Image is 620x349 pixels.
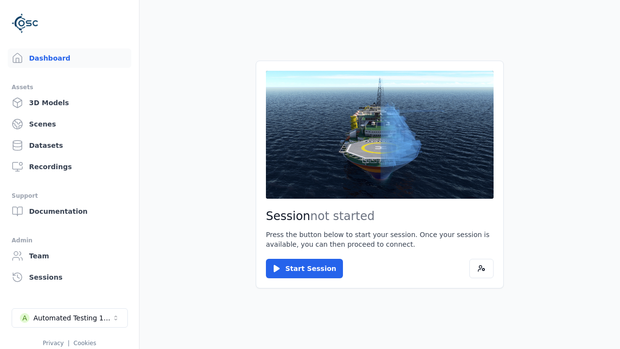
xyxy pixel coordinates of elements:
a: Scenes [8,114,131,134]
a: 3D Models [8,93,131,112]
div: Assets [12,81,127,93]
div: A [20,313,30,323]
img: Logo [12,10,39,37]
a: Team [8,246,131,266]
div: Admin [12,235,127,246]
a: Dashboard [8,48,131,68]
a: Privacy [43,340,63,347]
a: Datasets [8,136,131,155]
a: Documentation [8,202,131,221]
button: Start Session [266,259,343,278]
h2: Session [266,208,494,224]
a: Recordings [8,157,131,176]
div: Automated Testing 1 - Playwright [33,313,112,323]
a: Cookies [74,340,96,347]
span: | [68,340,70,347]
div: Support [12,190,127,202]
a: Sessions [8,268,131,287]
button: Select a workspace [12,308,128,328]
span: not started [310,209,375,223]
p: Press the button below to start your session. Once your session is available, you can then procee... [266,230,494,249]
